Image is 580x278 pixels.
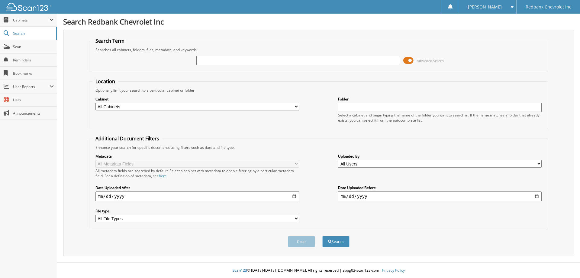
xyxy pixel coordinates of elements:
span: User Reports [13,84,50,89]
div: Select a cabinet and begin typing the name of the folder you want to search in. If the name match... [338,113,542,123]
span: Reminders [13,57,54,63]
label: File type [95,208,299,214]
label: Folder [338,96,542,102]
a: Privacy Policy [382,268,405,273]
span: Announcements [13,111,54,116]
label: Cabinet [95,96,299,102]
span: Scan123 [233,268,247,273]
span: Advanced Search [417,58,444,63]
div: Enhance your search for specific documents using filters such as date and file type. [92,145,545,150]
legend: Additional Document Filters [92,135,162,142]
div: All metadata fields are searched by default. Select a cabinet with metadata to enable filtering b... [95,168,299,178]
span: Help [13,97,54,103]
span: Bookmarks [13,71,54,76]
button: Search [322,236,350,247]
input: end [338,191,542,201]
iframe: Chat Widget [550,249,580,278]
img: scan123-logo-white.svg [6,3,51,11]
h1: Search Redbank Chevrolet Inc [63,17,574,27]
a: here [159,173,167,178]
span: Scan [13,44,54,49]
span: [PERSON_NAME] [468,5,502,9]
span: Redbank Chevrolet Inc [526,5,571,9]
legend: Search Term [92,38,127,44]
label: Uploaded By [338,154,542,159]
div: Optionally limit your search to a particular cabinet or folder [92,88,545,93]
label: Metadata [95,154,299,159]
legend: Location [92,78,118,85]
span: Cabinets [13,18,50,23]
span: Search [13,31,53,36]
div: Searches all cabinets, folders, files, metadata, and keywords [92,47,545,52]
div: © [DATE]-[DATE] [DOMAIN_NAME]. All rights reserved | appg03-scan123-com | [57,263,580,278]
input: start [95,191,299,201]
button: Clear [288,236,315,247]
label: Date Uploaded Before [338,185,542,190]
label: Date Uploaded After [95,185,299,190]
